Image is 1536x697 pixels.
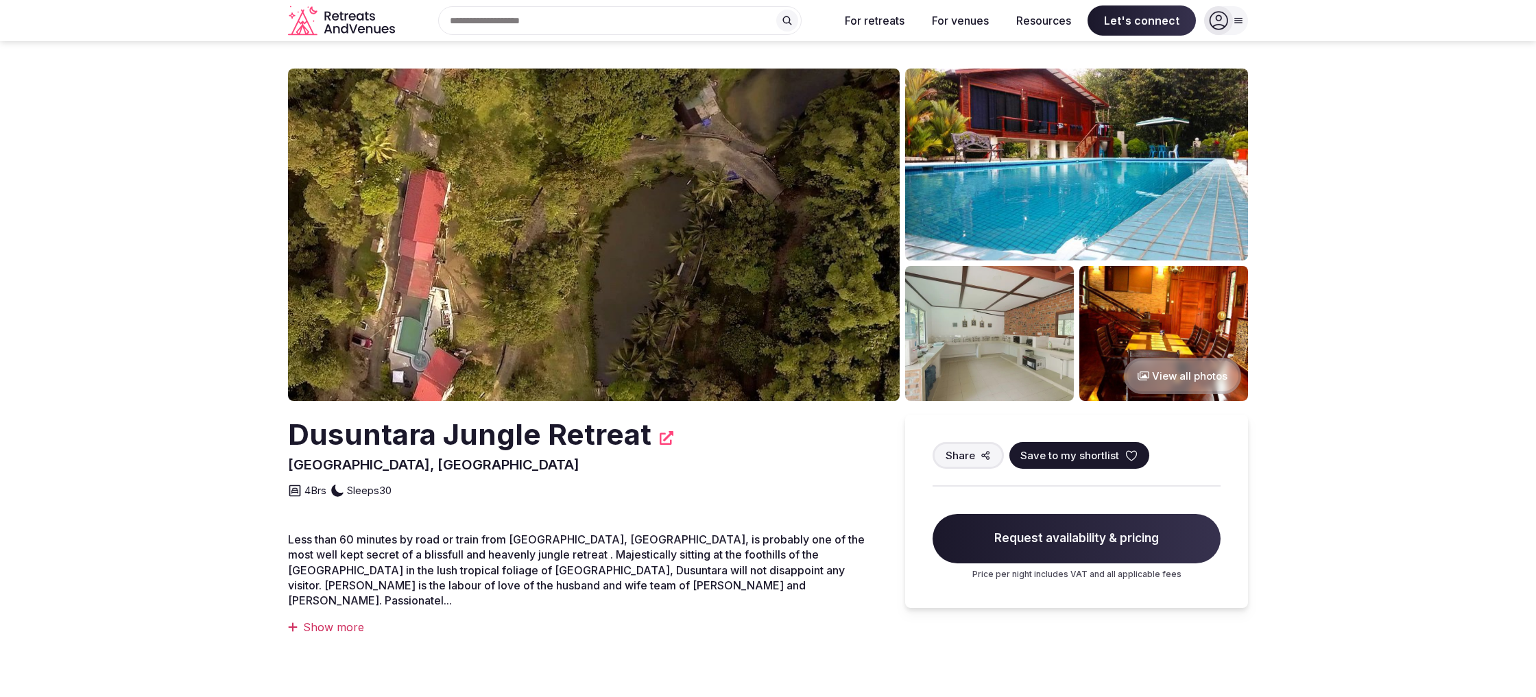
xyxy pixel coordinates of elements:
[288,456,579,473] span: [GEOGRAPHIC_DATA], [GEOGRAPHIC_DATA]
[921,5,1000,36] button: For venues
[1088,5,1196,36] span: Let's connect
[933,442,1004,469] button: Share
[288,415,651,455] h2: Dusuntara Jungle Retreat
[288,69,900,401] img: Venue cover photo
[1009,442,1149,469] button: Save to my shortlist
[1124,358,1241,394] button: View all photos
[905,266,1074,401] img: Venue gallery photo
[834,5,915,36] button: For retreats
[946,448,975,463] span: Share
[1020,448,1119,463] span: Save to my shortlist
[288,620,878,635] div: Show more
[905,69,1248,260] img: Venue gallery photo
[288,5,398,36] a: Visit the homepage
[933,569,1221,580] p: Price per night includes VAT and all applicable fees
[933,514,1221,563] span: Request availability & pricing
[347,483,392,498] span: Sleeps 30
[288,5,398,36] svg: Retreats and Venues company logo
[304,483,326,498] span: 4 Brs
[288,533,865,608] span: Less than 60 minutes by road or train from [GEOGRAPHIC_DATA], [GEOGRAPHIC_DATA], is probably one ...
[1005,5,1082,36] button: Resources
[1079,266,1248,401] img: Venue gallery photo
